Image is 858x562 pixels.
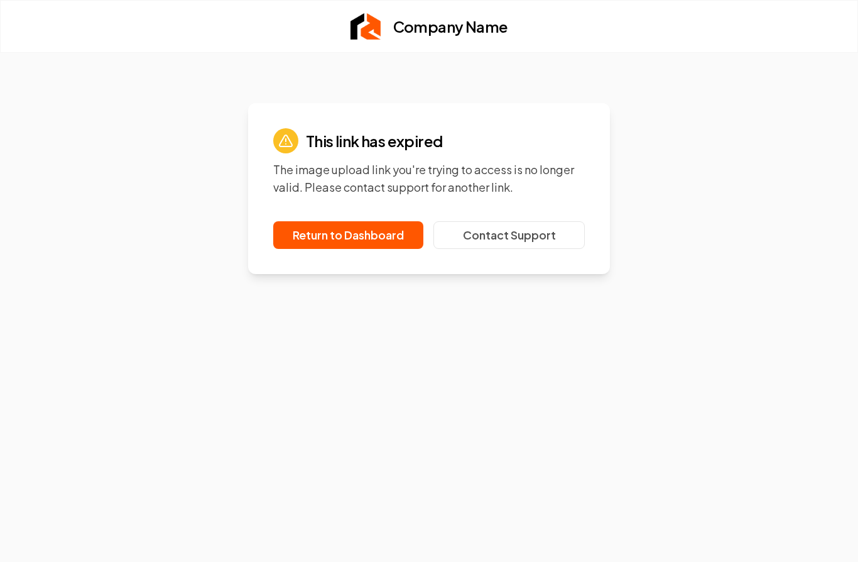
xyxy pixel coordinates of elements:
img: Rebolt Logo [350,13,381,40]
h1: This link has expired [306,131,442,151]
a: Contact Support [433,221,585,249]
a: Return to Dashboard [273,221,423,249]
h2: Company Name [393,16,508,36]
p: The image upload link you're trying to access is no longer valid. Please contact support for anot... [273,161,585,196]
